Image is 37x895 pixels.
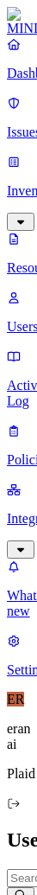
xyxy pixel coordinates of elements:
a: Inventory [7,154,34,228]
a: Issues [7,95,30,140]
p: Resources [7,260,30,276]
a: Resources [7,231,30,276]
p: What's new [7,588,30,619]
p: Dashboard [7,66,30,81]
a: Dashboard [7,36,30,81]
a: Policies [7,423,30,468]
a: Settings [7,633,30,678]
p: Inventory [7,183,30,199]
p: Plaid [7,766,30,782]
a: Activity Log [7,348,30,409]
p: Issues [7,125,30,140]
p: Activity Log [7,378,30,409]
p: Policies [7,452,30,468]
a: Integrations [7,482,34,556]
a: Users [7,290,30,335]
h2: Users [7,828,30,852]
p: Integrations [7,511,30,527]
a: What's new [7,559,30,619]
p: Users [7,319,30,335]
span: ER [7,692,24,706]
p: Settings [7,662,30,678]
a: MIND [7,7,30,36]
p: eran ai [7,721,30,752]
